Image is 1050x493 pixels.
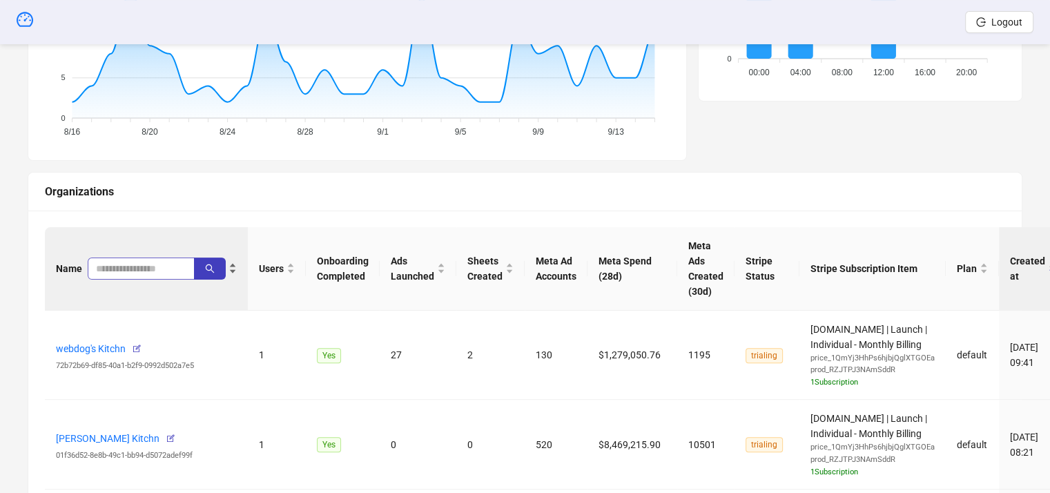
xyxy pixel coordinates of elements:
tspan: 20:00 [956,68,977,77]
div: prod_RZJTPJ3NAmSddR [810,364,935,376]
tspan: 8/16 [64,127,81,137]
span: Ads Launched [391,253,434,284]
span: Created at [1010,253,1045,284]
tspan: 9/13 [607,127,624,137]
div: 01f36d52-8e8b-49c1-bb94-d5072adef99f [56,449,237,462]
th: Meta Ads Created (30d) [677,227,735,311]
span: Yes [317,348,341,363]
div: 1195 [688,347,723,362]
span: trialing [746,437,783,452]
span: Users [259,261,284,276]
th: Onboarding Completed [306,227,380,311]
span: trialing [746,348,783,363]
div: 1 Subscription [810,376,935,389]
tspan: 8/28 [297,127,313,137]
tspan: 5 [61,73,65,81]
span: Yes [317,437,341,452]
tspan: 0 [61,113,65,122]
button: search [194,258,226,280]
th: Users [248,227,306,311]
tspan: 9/1 [377,127,389,137]
td: 1 [248,400,306,490]
td: 0 [456,400,525,490]
th: Meta Spend (28d) [587,227,677,311]
span: [DOMAIN_NAME] | Launch | Individual - Monthly Billing [810,324,935,389]
div: Organizations [45,183,1005,200]
tspan: 16:00 [915,68,935,77]
tspan: 8/20 [142,127,158,137]
td: 27 [380,311,456,400]
tspan: 12:00 [873,68,894,77]
span: logout [976,17,986,27]
tspan: 9/5 [455,127,467,137]
th: Stripe Status [735,227,799,311]
th: Stripe Subscription Item [799,227,946,311]
a: [PERSON_NAME] Kitchn [56,433,159,444]
div: 1 Subscription [810,466,935,478]
span: Plan [957,261,977,276]
span: Logout [991,17,1022,28]
th: Sheets Created [456,227,525,311]
button: Logout [965,11,1033,33]
td: 2 [456,311,525,400]
a: webdog's Kitchn [56,343,126,354]
td: $8,469,215.90 [587,400,677,490]
th: Plan [946,227,999,311]
tspan: 00:00 [749,68,770,77]
tspan: 0 [728,54,732,62]
th: Ads Launched [380,227,456,311]
div: 10501 [688,437,723,452]
div: prod_RZJTPJ3NAmSddR [810,454,935,466]
td: default [946,311,999,400]
td: $1,279,050.76 [587,311,677,400]
tspan: 8/24 [220,127,236,137]
span: search [205,264,215,273]
tspan: 04:00 [790,68,811,77]
tspan: 08:00 [832,68,853,77]
td: 0 [380,400,456,490]
span: Sheets Created [467,253,503,284]
td: default [946,400,999,490]
div: 130 [536,347,576,362]
tspan: 9/9 [532,127,544,137]
div: 72b72b69-df85-40a1-b2f9-0992d502a7e5 [56,360,237,372]
td: 1 [248,311,306,400]
th: Meta Ad Accounts [525,227,587,311]
span: [DOMAIN_NAME] | Launch | Individual - Monthly Billing [810,413,935,478]
div: price_1QmYj3HhPs6hjbjQglXTGOEa [810,441,935,454]
div: price_1QmYj3HhPs6hjbjQglXTGOEa [810,352,935,365]
div: 520 [536,437,576,452]
span: dashboard [17,11,33,28]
